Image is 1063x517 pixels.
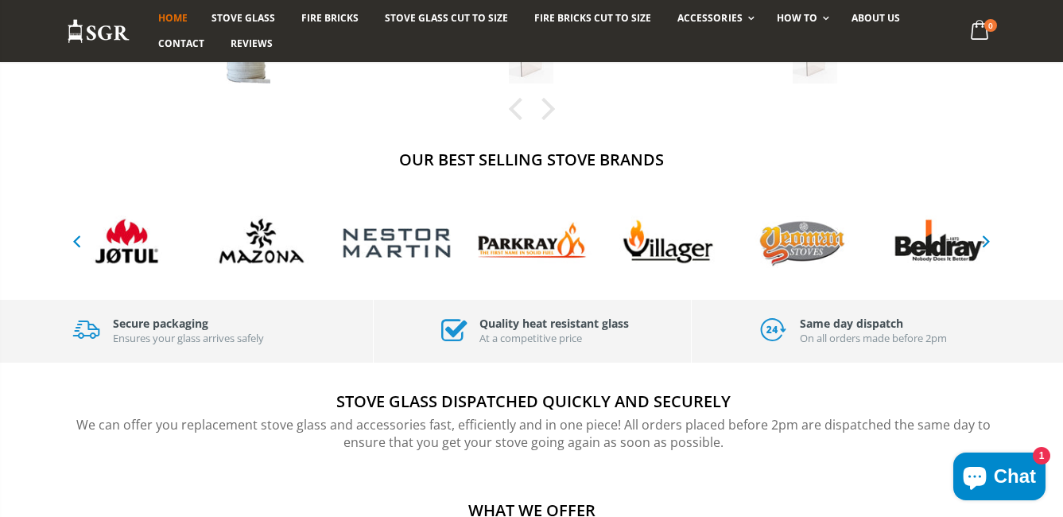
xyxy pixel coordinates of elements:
[200,6,287,31] a: Stove Glass
[800,316,947,331] h3: Same day dispatch
[984,19,997,32] span: 0
[373,6,520,31] a: Stove Glass Cut To Size
[301,11,359,25] span: Fire Bricks
[534,11,651,25] span: Fire Bricks Cut To Size
[385,11,508,25] span: Stove Glass Cut To Size
[219,31,285,56] a: Reviews
[71,416,997,452] p: We can offer you replacement stove glass and accessories fast, efficiently and in one piece! All ...
[479,316,629,331] h3: Quality heat resistant glass
[852,11,900,25] span: About us
[146,31,216,56] a: Contact
[777,11,817,25] span: How To
[67,149,997,170] h2: Our Best Selling Stove Brands
[522,6,663,31] a: Fire Bricks Cut To Size
[665,6,762,31] a: Accessories
[211,11,275,25] span: Stove Glass
[964,16,996,47] a: 0
[146,6,200,31] a: Home
[289,6,370,31] a: Fire Bricks
[158,11,188,25] span: Home
[479,331,629,346] p: At a competitive price
[840,6,912,31] a: About us
[67,18,130,45] img: Stove Glass Replacement
[71,391,997,412] h2: Stove Glass Dispatched Quickly and securely
[800,331,947,346] p: On all orders made before 2pm
[765,6,837,31] a: How To
[677,11,742,25] span: Accessories
[231,37,273,50] span: Reviews
[113,331,264,346] p: Ensures your glass arrives safely
[158,37,204,50] span: Contact
[949,453,1050,504] inbox-online-store-chat: Shopify online store chat
[113,316,264,331] h3: Secure packaging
